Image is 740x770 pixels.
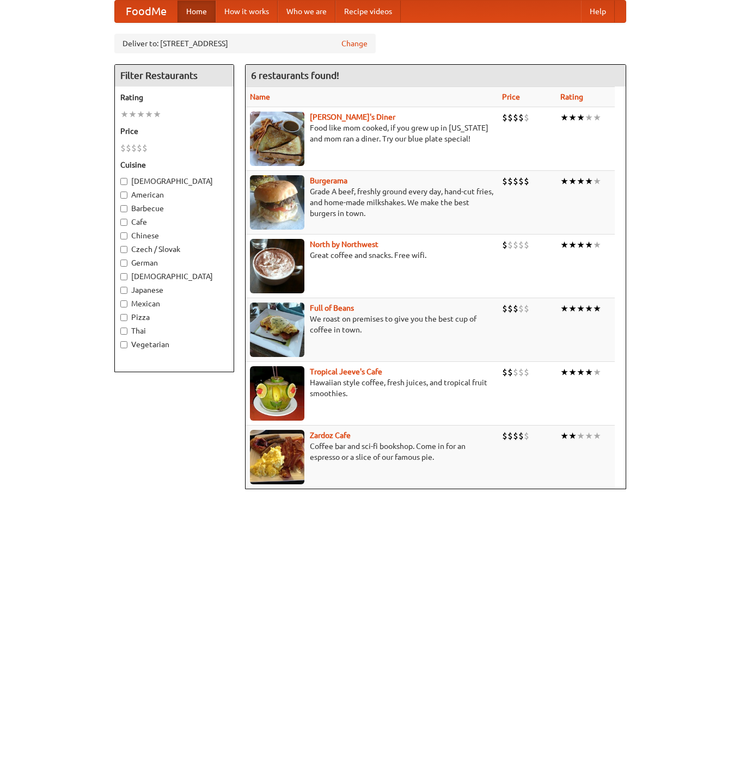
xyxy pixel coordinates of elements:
[524,366,529,378] li: $
[250,441,493,463] p: Coffee bar and sci-fi bookshop. Come in for an espresso or a slice of our famous pie.
[120,339,228,350] label: Vegetarian
[507,112,513,124] li: $
[507,175,513,187] li: $
[513,175,518,187] li: $
[250,186,493,219] p: Grade A beef, freshly ground every day, hand-cut fries, and home-made milkshakes. We make the bes...
[120,246,127,253] input: Czech / Slovak
[568,430,577,442] li: ★
[310,431,351,440] a: Zardoz Cafe
[131,142,137,154] li: $
[502,93,520,101] a: Price
[513,430,518,442] li: $
[120,176,228,187] label: [DEMOGRAPHIC_DATA]
[120,92,228,103] h5: Rating
[250,430,304,484] img: zardoz.jpg
[250,313,493,335] p: We roast on premises to give you the best cup of coffee in town.
[120,271,228,282] label: [DEMOGRAPHIC_DATA]
[568,303,577,315] li: ★
[593,239,601,251] li: ★
[120,257,228,268] label: German
[251,70,339,81] ng-pluralize: 6 restaurants found!
[120,217,228,227] label: Cafe
[560,112,568,124] li: ★
[560,303,568,315] li: ★
[513,112,518,124] li: $
[502,430,507,442] li: $
[577,175,585,187] li: ★
[341,38,368,49] a: Change
[518,239,524,251] li: $
[250,303,304,357] img: beans.jpg
[577,112,585,124] li: ★
[120,142,126,154] li: $
[137,142,142,154] li: $
[178,1,216,22] a: Home
[560,430,568,442] li: ★
[577,239,585,251] li: ★
[120,312,228,323] label: Pizza
[593,303,601,315] li: ★
[120,178,127,185] input: [DEMOGRAPHIC_DATA]
[120,341,127,348] input: Vegetarian
[310,240,378,249] a: North by Northwest
[507,366,513,378] li: $
[120,260,127,267] input: German
[518,112,524,124] li: $
[120,273,127,280] input: [DEMOGRAPHIC_DATA]
[560,366,568,378] li: ★
[216,1,278,22] a: How it works
[585,303,593,315] li: ★
[560,175,568,187] li: ★
[310,176,347,185] a: Burgerama
[568,366,577,378] li: ★
[126,142,131,154] li: $
[524,175,529,187] li: $
[513,303,518,315] li: $
[507,239,513,251] li: $
[310,113,395,121] a: [PERSON_NAME]'s Diner
[250,250,493,261] p: Great coffee and snacks. Free wifi.
[310,304,354,312] a: Full of Beans
[518,430,524,442] li: $
[593,366,601,378] li: ★
[250,239,304,293] img: north.jpg
[250,122,493,144] p: Food like mom cooked, if you grew up in [US_STATE] and mom ran a diner. Try our blue plate special!
[250,93,270,101] a: Name
[581,1,615,22] a: Help
[129,108,137,120] li: ★
[585,366,593,378] li: ★
[120,325,228,336] label: Thai
[120,328,127,335] input: Thai
[560,93,583,101] a: Rating
[120,230,228,241] label: Chinese
[560,239,568,251] li: ★
[577,366,585,378] li: ★
[250,366,304,421] img: jeeves.jpg
[568,239,577,251] li: ★
[524,430,529,442] li: $
[137,108,145,120] li: ★
[120,192,127,199] input: American
[142,142,148,154] li: $
[502,303,507,315] li: $
[585,112,593,124] li: ★
[120,108,129,120] li: ★
[120,314,127,321] input: Pizza
[153,108,161,120] li: ★
[513,366,518,378] li: $
[518,175,524,187] li: $
[585,175,593,187] li: ★
[518,366,524,378] li: $
[120,300,127,307] input: Mexican
[250,175,304,230] img: burgerama.jpg
[593,175,601,187] li: ★
[502,366,507,378] li: $
[115,1,178,22] a: FoodMe
[577,303,585,315] li: ★
[585,430,593,442] li: ★
[518,303,524,315] li: $
[114,34,376,53] div: Deliver to: [STREET_ADDRESS]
